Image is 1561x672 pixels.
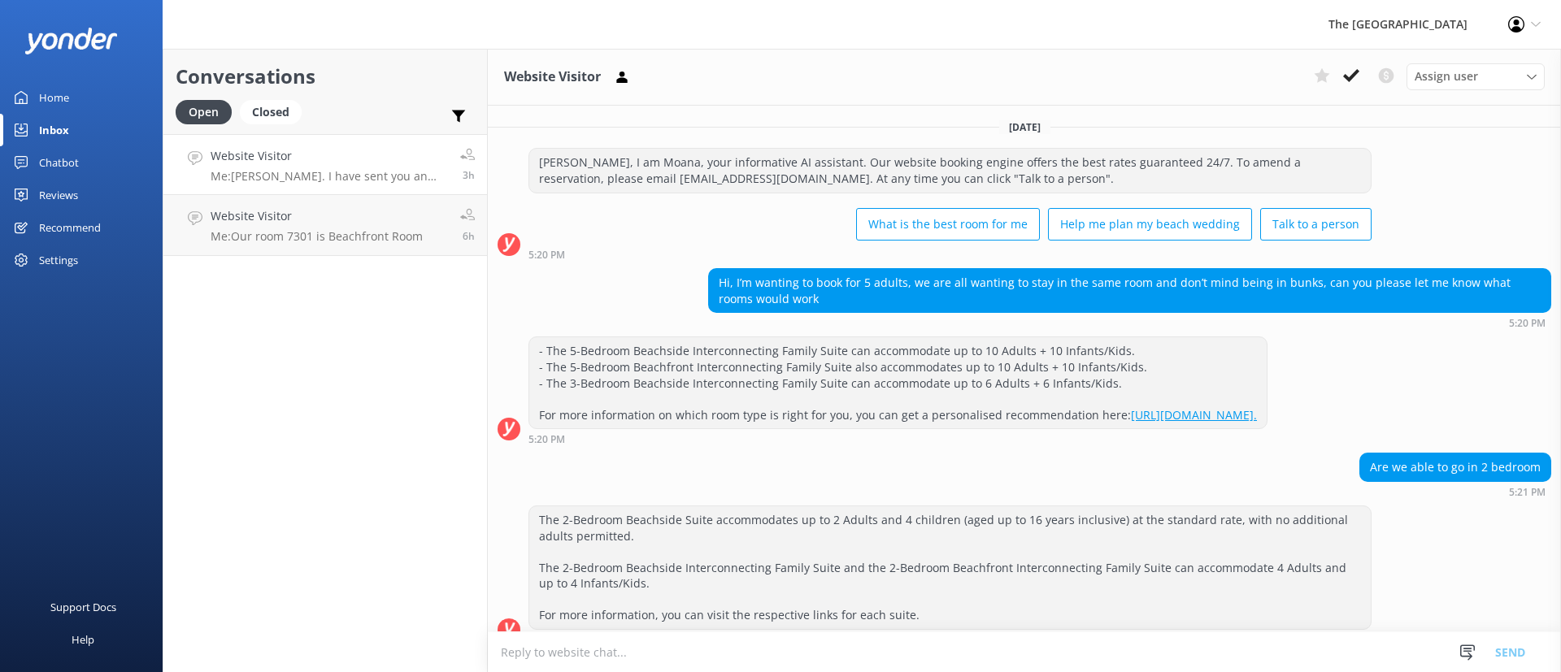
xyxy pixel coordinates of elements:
[1509,319,1546,328] strong: 5:20 PM
[528,250,565,260] strong: 5:20 PM
[1048,208,1252,241] button: Help me plan my beach wedding
[176,61,475,92] h2: Conversations
[39,81,69,114] div: Home
[1360,453,1550,481] div: Are we able to go in 2 bedroom
[163,195,487,256] a: Website VisitorMe:Our room 7301 is Beachfront Room6h
[708,317,1551,328] div: Oct 05 2025 05:20pm (UTC -10:00) Pacific/Honolulu
[176,102,240,120] a: Open
[528,249,1372,260] div: Oct 05 2025 05:20pm (UTC -10:00) Pacific/Honolulu
[529,337,1267,428] div: - The 5-Bedroom Beachside Interconnecting Family Suite can accommodate up to 10 Adults + 10 Infan...
[39,179,78,211] div: Reviews
[39,211,101,244] div: Recommend
[1415,67,1478,85] span: Assign user
[50,591,116,623] div: Support Docs
[463,229,475,243] span: Oct 05 2025 05:25pm (UTC -10:00) Pacific/Honolulu
[72,623,94,656] div: Help
[240,100,302,124] div: Closed
[529,506,1371,629] div: The 2-Bedroom Beachside Suite accommodates up to 2 Adults and 4 children (aged up to 16 years inc...
[1407,63,1545,89] div: Assign User
[1359,486,1551,497] div: Oct 05 2025 05:21pm (UTC -10:00) Pacific/Honolulu
[211,147,448,165] h4: Website Visitor
[240,102,310,120] a: Closed
[163,134,487,195] a: Website VisitorMe:[PERSON_NAME]. I have sent you an email. I will sent another email withe rates ...
[39,146,79,179] div: Chatbot
[176,100,232,124] div: Open
[528,433,1267,444] div: Oct 05 2025 05:20pm (UTC -10:00) Pacific/Honolulu
[39,244,78,276] div: Settings
[1131,407,1257,423] a: [URL][DOMAIN_NAME].
[1509,488,1546,497] strong: 5:21 PM
[856,208,1040,241] button: What is the best room for me
[1260,208,1372,241] button: Talk to a person
[211,169,448,184] p: Me: [PERSON_NAME]. I have sent you an email. I will sent another email withe rates including 3 be...
[39,114,69,146] div: Inbox
[504,67,601,88] h3: Website Visitor
[24,28,118,54] img: yonder-white-logo.png
[528,435,565,444] strong: 5:20 PM
[211,229,423,244] p: Me: Our room 7301 is Beachfront Room
[709,269,1550,312] div: Hi, I’m wanting to book for 5 adults, we are all wanting to stay in the same room and don’t mind ...
[463,168,475,182] span: Oct 05 2025 08:04pm (UTC -10:00) Pacific/Honolulu
[211,207,423,225] h4: Website Visitor
[999,120,1050,134] span: [DATE]
[529,149,1371,192] div: [PERSON_NAME], I am Moana, your informative AI assistant. Our website booking engine offers the b...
